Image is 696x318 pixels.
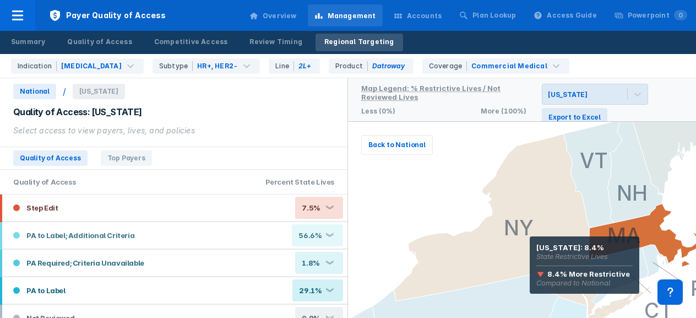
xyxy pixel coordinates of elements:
div: 2L+ is the only option [269,58,319,74]
div: Overview [263,11,297,21]
div: ❮ [325,205,334,211]
div: ❮ [325,288,334,294]
div: Summary [11,37,45,47]
div: HR+, HER2- [197,61,238,71]
div: Map Legend: % Restrictive Lives / Not Reviewed Lives [361,84,501,101]
div: [US_STATE] [548,90,588,99]
div: Regional Targeting [324,37,394,47]
div: 1.8% [302,258,322,267]
div: PA to Label [7,285,66,296]
div: Select access to view payers, lives, and policies [13,125,334,137]
div: 29.1% [299,286,322,295]
div: Commercial Medical [471,61,547,71]
a: Overview [243,4,303,26]
a: Accounts [387,4,449,26]
span: National [13,84,56,99]
a: Quality of Access [58,34,140,51]
div: Powerpoint [628,10,687,20]
button: Export to Excel [542,108,607,127]
span: Quality of Access [13,150,88,166]
span: 0 [674,10,687,20]
span: [US_STATE] [73,84,125,99]
div: Datroway is the only option [329,58,414,74]
a: Summary [2,34,54,51]
div: Management [328,11,376,21]
a: Competitive Access [145,34,237,51]
div: Access Guide [547,10,596,20]
div: Step Edit [7,202,58,213]
div: Quality of Access: [US_STATE] [13,106,334,118]
div: Indication [18,61,57,71]
div: [MEDICAL_DATA] [61,61,122,71]
div: / [63,86,66,97]
div: Coverage [429,61,467,71]
button: Back to National [361,135,433,155]
p: More (100%) [481,107,526,115]
div: PA Required; Criteria Unavailable [7,257,144,268]
span: Export to Excel [548,112,601,122]
span: Top Payers [101,150,152,166]
a: Regional Targeting [316,34,403,51]
span: Back to National [368,140,426,150]
div: Plan Lookup [472,10,516,20]
div: ❮ [325,260,334,266]
div: Review Timing [249,37,302,47]
div: PA to Label; Additional Criteria [7,230,134,241]
div: ❮ [325,233,334,239]
div: Subtype [159,61,193,71]
div: Competitive Access [154,37,228,47]
div: Accounts [407,11,442,21]
a: Review Timing [241,34,311,51]
div: 56.6% [298,231,322,240]
div: Contact Support [657,279,683,305]
a: Management [308,4,383,26]
p: Less (0%) [361,107,395,115]
div: Percent state Lives [252,170,347,194]
div: Quality of Access [67,37,132,47]
div: 7.5% [302,203,322,212]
